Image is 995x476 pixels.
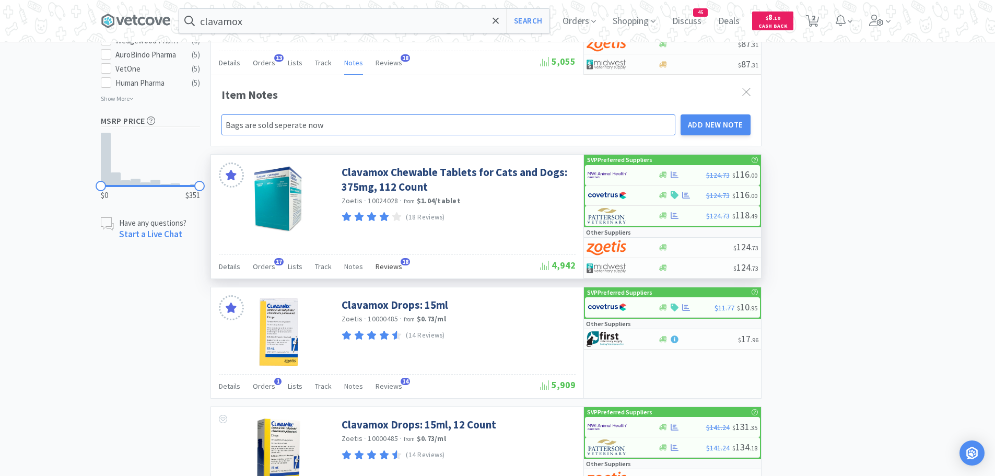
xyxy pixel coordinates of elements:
[342,298,448,312] a: Clavamox Drops: 15ml
[342,165,573,194] a: Clavamox Chewable Tablets for Cats and Dogs: 375mg, 112 Count
[506,9,549,33] button: Search
[588,167,627,183] img: f6b2451649754179b5b4e0c70c3f7cb0_2.png
[540,379,576,391] span: 5,909
[115,77,180,89] div: Human Pharma
[119,217,186,228] p: Have any questions?
[219,262,240,271] span: Details
[738,41,741,49] span: $
[733,264,736,272] span: $
[342,417,496,432] a: Clavamox Drops: 15ml, 12 Count
[588,299,627,315] img: 77fca1acd8b6420a9015268ca798ef17_1.png
[364,196,366,205] span: ·
[587,287,652,297] p: SVP Preferred Suppliers
[751,264,758,272] span: . 73
[766,15,768,21] span: $
[588,188,627,203] img: 77fca1acd8b6420a9015268ca798ef17_1.png
[259,298,299,366] img: 50992846bdf545b88da9b67c2bf9017e_242608.jpeg
[750,304,757,312] span: . 95
[751,244,758,252] span: . 73
[732,171,735,179] span: $
[732,189,757,201] span: 116
[706,170,730,180] span: $124.73
[540,259,576,271] span: 4,942
[192,77,200,89] div: ( 5 )
[400,434,402,443] span: ·
[406,212,445,223] p: (18 Reviews)
[732,192,735,200] span: $
[219,58,240,67] span: Details
[315,381,332,391] span: Track
[733,241,758,253] span: 124
[288,381,302,391] span: Lists
[219,381,240,391] span: Details
[364,314,366,323] span: ·
[588,439,627,455] img: f5e969b455434c6296c6d81ef179fa71_3.png
[401,54,410,62] span: 18
[706,443,730,452] span: $141.24
[376,58,402,67] span: Reviews
[253,381,275,391] span: Orders
[706,211,730,220] span: $124.73
[368,434,398,443] span: 10000485
[401,378,410,385] span: 14
[101,91,134,103] p: Show More
[750,171,757,179] span: . 00
[253,58,275,67] span: Orders
[101,115,200,127] h5: MSRP Price
[342,196,363,205] a: Zoetis
[401,258,410,265] span: 18
[253,262,275,271] span: Orders
[681,114,751,135] button: Add New Note
[706,191,730,200] span: $124.73
[192,63,200,75] div: ( 5 )
[101,189,108,202] span: $0
[738,336,741,344] span: $
[587,407,652,417] p: SVP Preferred Suppliers
[288,262,302,271] span: Lists
[738,333,758,345] span: 17
[192,49,200,61] div: ( 5 )
[587,260,626,276] img: 4dd14cff54a648ac9e977f0c5da9bc2e_5.png
[404,435,415,443] span: from
[587,36,626,52] img: a673e5ab4e5e497494167fe422e9a3ab.png
[586,319,631,329] p: Other Suppliers
[732,441,757,453] span: 134
[752,7,793,35] a: $8.10Cash Back
[758,24,787,30] span: Cash Back
[733,261,758,273] span: 124
[344,58,363,67] span: Notes
[315,58,332,67] span: Track
[406,330,445,341] p: (14 Reviews)
[274,258,284,265] span: 17
[185,189,200,202] span: $351
[668,17,706,26] a: Discuss45
[737,301,757,313] span: 10
[344,262,363,271] span: Notes
[706,423,730,432] span: $141.24
[404,198,415,205] span: from
[588,419,627,435] img: f6b2451649754179b5b4e0c70c3f7cb0_2.png
[221,114,676,135] input: Enter a note visible to all purchasers in your clinic...
[738,38,758,50] span: 87
[802,18,823,27] a: 2
[342,434,363,443] a: Zoetis
[368,314,398,323] span: 10000485
[588,208,627,224] img: f5e969b455434c6296c6d81ef179fa71_3.png
[368,196,398,205] span: 10024028
[179,9,549,33] input: Search by item, sku, manufacturer, ingredient, size...
[400,196,402,205] span: ·
[738,58,758,70] span: 87
[714,17,744,26] a: Deals
[115,49,180,61] div: AuroBindo Pharma
[400,314,402,323] span: ·
[751,41,758,49] span: . 31
[751,336,758,344] span: . 96
[315,262,332,271] span: Track
[587,155,652,165] p: SVP Preferred Suppliers
[751,61,758,69] span: . 31
[417,434,446,443] strong: $0.73 / ml
[587,56,626,72] img: 4dd14cff54a648ac9e977f0c5da9bc2e_5.png
[959,440,985,466] div: Open Intercom Messenger
[245,165,313,233] img: 008e956ea0364ee29c5725292e608d0d_346878.jpeg
[772,15,780,21] span: . 10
